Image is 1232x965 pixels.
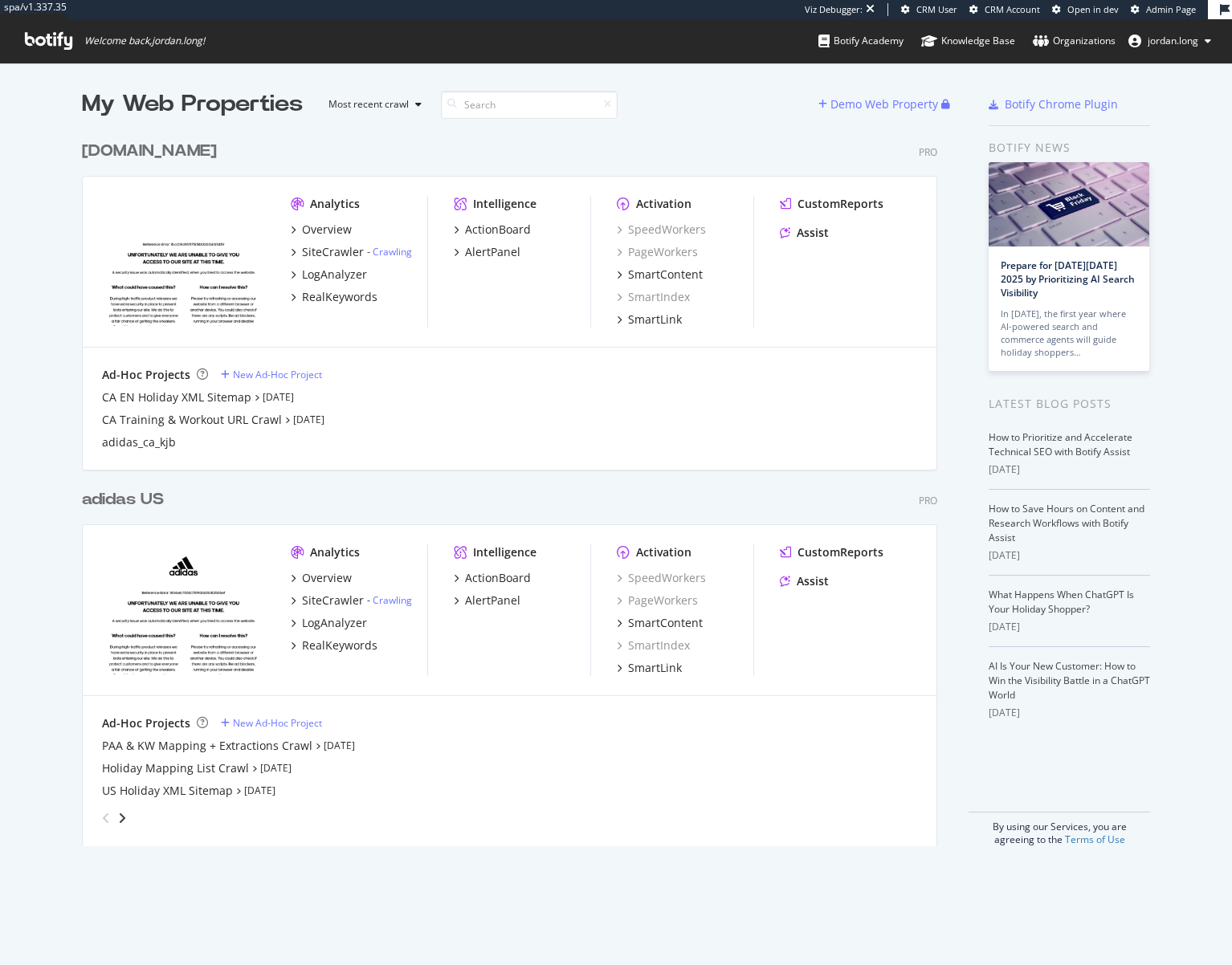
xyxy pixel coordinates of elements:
[328,100,409,109] div: Most recent crawl
[1148,34,1198,47] span: jordan.long
[916,3,957,15] span: CRM User
[969,812,1150,846] div: By using our Services, you are agreeing to the
[1001,307,1137,359] div: In [DATE], the first year where AI-powered search and commerce agents will guide holiday shoppers…
[830,96,938,112] div: Demo Web Property
[221,368,322,381] a: New Ad-Hoc Project
[465,244,520,260] div: AlertPanel
[617,592,698,609] div: PageWorkers
[293,413,324,426] a: [DATE]
[780,544,883,560] a: CustomReports
[989,430,1132,458] a: How to Prioritize and Accelerate Technical SEO with Botify Assist
[82,120,950,846] div: grid
[989,139,1150,157] div: Botify news
[302,267,367,283] div: LogAnalyzer
[985,3,1040,15] span: CRM Account
[1033,33,1116,49] div: Organizations
[617,615,703,631] a: SmartContent
[102,738,312,754] div: PAA & KW Mapping + Extractions Crawl
[291,570,352,586] a: Overview
[310,196,360,212] div: Analytics
[818,92,941,117] button: Demo Web Property
[260,761,292,775] a: [DATE]
[636,544,691,560] div: Activation
[617,660,682,676] a: SmartLink
[373,593,412,607] a: Crawling
[1005,96,1118,112] div: Botify Chrome Plugin
[102,760,249,776] div: Holiday Mapping List Crawl
[989,706,1150,720] div: [DATE]
[818,97,941,111] a: Demo Web Property
[1065,833,1125,846] a: Terms of Use
[617,289,690,305] a: SmartIndex
[628,311,682,328] div: SmartLink
[989,588,1134,616] a: What Happens When ChatGPT Is Your Holiday Shopper?
[617,222,706,238] a: SpeedWorkers
[454,222,531,238] a: ActionBoard
[302,592,364,609] div: SiteCrawler
[465,222,531,238] div: ActionBoard
[989,462,1150,477] div: [DATE]
[465,592,520,609] div: AlertPanel
[102,389,251,405] a: CA EN Holiday XML Sitemap
[780,225,829,241] a: Assist
[1067,3,1119,15] span: Open in dev
[367,593,412,607] div: -
[1131,3,1196,16] a: Admin Page
[797,225,829,241] div: Assist
[989,502,1144,544] a: How to Save Hours on Content and Research Workflows with Botify Assist
[780,196,883,212] a: CustomReports
[102,434,176,450] div: adidas_ca_kjb
[818,19,904,63] a: Botify Academy
[617,311,682,328] a: SmartLink
[617,244,698,260] div: PageWorkers
[302,222,352,238] div: Overview
[919,145,937,159] div: Pro
[82,140,223,163] a: [DOMAIN_NAME]
[302,637,377,654] div: RealKeywords
[1052,3,1119,16] a: Open in dev
[441,91,618,119] input: Search
[291,637,377,654] a: RealKeywords
[96,805,116,831] div: angle-left
[291,267,367,283] a: LogAnalyzer
[82,88,303,120] div: My Web Properties
[302,570,352,586] div: Overview
[805,3,863,16] div: Viz Debugger:
[316,92,428,117] button: Most recent crawl
[473,544,536,560] div: Intelligence
[921,19,1015,63] a: Knowledge Base
[969,3,1040,16] a: CRM Account
[454,570,531,586] a: ActionBoard
[233,716,322,730] div: New Ad-Hoc Project
[291,615,367,631] a: LogAnalyzer
[116,810,128,826] div: angle-right
[628,267,703,283] div: SmartContent
[989,395,1150,413] div: Latest Blog Posts
[263,390,294,404] a: [DATE]
[291,222,352,238] a: Overview
[465,570,531,586] div: ActionBoard
[84,35,205,47] span: Welcome back, jordan.long !
[919,494,937,507] div: Pro
[102,544,265,674] img: adidas.com/us
[310,544,360,560] div: Analytics
[302,289,377,305] div: RealKeywords
[989,96,1118,112] a: Botify Chrome Plugin
[82,488,170,511] a: adidas US
[921,33,1015,49] div: Knowledge Base
[302,615,367,631] div: LogAnalyzer
[244,784,275,797] a: [DATE]
[473,196,536,212] div: Intelligence
[82,488,164,511] div: adidas US
[291,289,377,305] a: RealKeywords
[989,548,1150,563] div: [DATE]
[1033,19,1116,63] a: Organizations
[798,196,883,212] div: CustomReports
[82,140,217,163] div: [DOMAIN_NAME]
[302,244,364,260] div: SiteCrawler
[617,637,690,654] a: SmartIndex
